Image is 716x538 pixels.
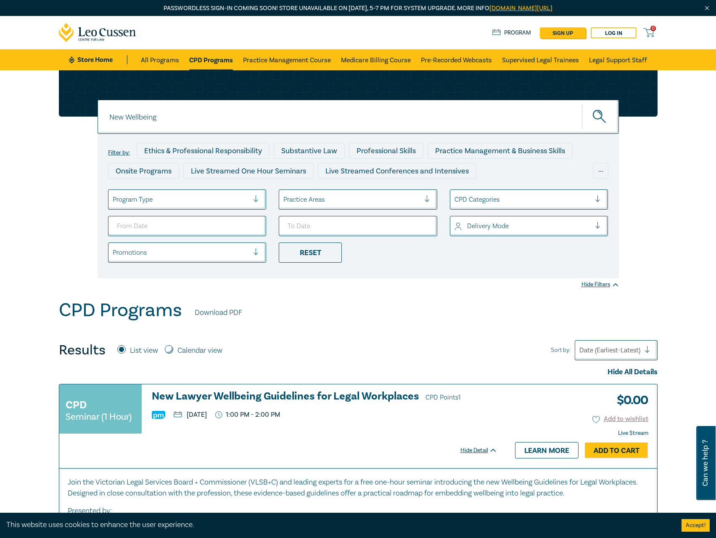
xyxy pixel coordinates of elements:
[460,446,507,455] div: Hide Detail
[428,143,573,159] div: Practice Management & Business Skills
[59,367,658,378] div: Hide All Details
[195,307,242,318] a: Download PDF
[177,345,222,356] label: Calendar view
[591,27,637,38] a: Log in
[454,195,456,204] input: select
[610,391,648,410] h3: $ 0.00
[152,391,497,403] h3: New Lawyer Wellbeing Guidelines for Legal Workplaces
[581,280,619,289] div: Hide Filters
[68,506,649,517] p: Presented by:
[502,49,579,70] a: Supervised Legal Trainees
[650,26,656,31] span: 0
[243,49,331,70] a: Practice Management Course
[551,346,571,355] span: Sort by:
[59,4,658,13] p: Passwordless sign-in coming soon! Store unavailable on [DATE], 5–7 PM for system upgrade. More info
[130,345,158,356] label: List view
[349,143,423,159] div: Professional Skills
[6,519,669,530] div: This website uses cookies to enhance the user experience.
[59,299,182,321] h1: CPD Programs
[66,413,132,421] small: Seminar (1 Hour)
[492,28,531,37] a: Program
[174,411,207,418] p: [DATE]
[425,393,461,402] span: CPD Points 1
[318,163,476,179] div: Live Streamed Conferences and Intensives
[108,216,267,236] input: From Date
[246,183,342,199] div: Pre-Recorded Webcasts
[189,49,233,70] a: CPD Programs
[69,55,127,64] a: Store Home
[152,411,165,419] img: Practice Management & Business Skills
[454,221,456,231] input: select
[274,143,345,159] div: Substantive Law
[137,143,269,159] div: Ethics & Professional Responsibility
[585,442,648,458] a: Add to Cart
[703,5,711,12] img: Close
[421,49,492,70] a: Pre-Recorded Webcasts
[489,4,552,12] a: [DOMAIN_NAME][URL]
[701,431,709,495] span: Can we help ?
[443,183,520,199] div: National Programs
[59,342,106,359] h4: Results
[183,163,314,179] div: Live Streamed One Hour Seminars
[592,414,648,424] button: Add to wishlist
[108,183,241,199] div: Live Streamed Practical Workshops
[341,49,411,70] a: Medicare Billing Course
[682,519,710,532] button: Accept cookies
[66,397,87,413] h3: CPD
[113,195,114,204] input: select
[593,163,608,179] div: ...
[279,242,342,263] div: Reset
[589,49,647,70] a: Legal Support Staff
[515,442,579,458] a: Learn more
[215,411,280,419] p: 1:00 PM - 2:00 PM
[108,149,130,156] label: Filter by:
[108,163,179,179] div: Onsite Programs
[68,477,649,499] p: Join the Victorian Legal Services Board + Commissioner (VLSB+C) and leading experts for a free on...
[152,391,497,403] a: New Lawyer Wellbeing Guidelines for Legal Workplaces CPD Points1
[346,183,439,199] div: 10 CPD Point Packages
[113,248,114,257] input: select
[98,100,619,134] input: Search for a program title, program description or presenter name
[283,195,285,204] input: select
[618,429,648,437] strong: Live Stream
[141,49,179,70] a: All Programs
[579,346,581,355] input: Sort by
[540,27,586,38] a: sign up
[279,216,437,236] input: To Date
